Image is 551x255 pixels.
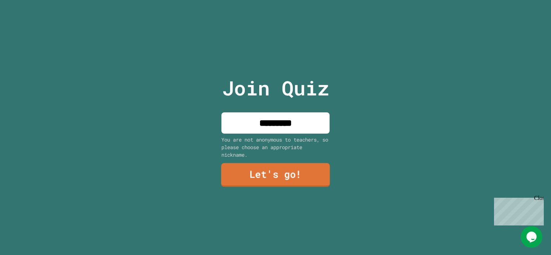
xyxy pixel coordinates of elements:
p: Join Quiz [222,73,329,103]
iframe: chat widget [521,226,544,248]
a: Let's go! [221,163,330,187]
div: You are not anonymous to teachers, so please choose an appropriate nickname. [221,136,330,158]
iframe: chat widget [491,195,544,225]
div: Chat with us now!Close [3,3,50,46]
